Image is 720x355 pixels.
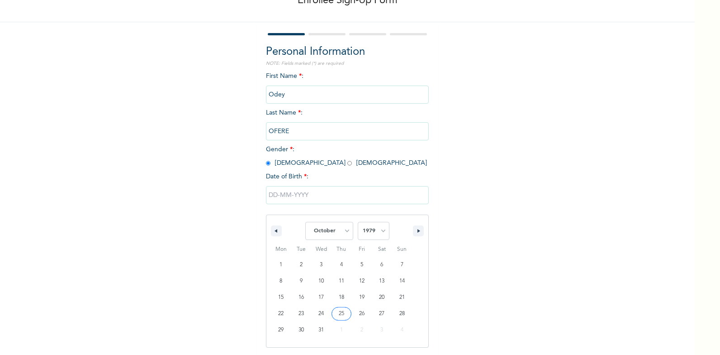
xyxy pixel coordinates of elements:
span: 28 [399,306,405,322]
button: 28 [392,306,412,322]
span: Sun [392,242,412,257]
p: NOTE: Fields marked (*) are required [266,60,429,67]
span: 24 [318,306,324,322]
span: 19 [359,289,365,306]
span: 13 [379,273,384,289]
button: 26 [351,306,372,322]
button: 6 [372,257,392,273]
button: 12 [351,273,372,289]
span: 23 [298,306,304,322]
span: 3 [320,257,322,273]
span: 20 [379,289,384,306]
span: 29 [278,322,284,338]
button: 4 [332,257,352,273]
span: 31 [318,322,324,338]
span: 16 [298,289,304,306]
span: 11 [339,273,344,289]
span: Gender : [DEMOGRAPHIC_DATA] [DEMOGRAPHIC_DATA] [266,146,427,166]
button: 25 [332,306,352,322]
span: 6 [380,257,383,273]
button: 17 [311,289,332,306]
span: Thu [332,242,352,257]
span: 12 [359,273,365,289]
button: 30 [291,322,312,338]
button: 9 [291,273,312,289]
button: 5 [351,257,372,273]
span: 15 [278,289,284,306]
span: 18 [339,289,344,306]
button: 13 [372,273,392,289]
span: 2 [300,257,303,273]
span: Wed [311,242,332,257]
button: 3 [311,257,332,273]
span: 9 [300,273,303,289]
span: 25 [339,306,344,322]
span: 26 [359,306,365,322]
button: 18 [332,289,352,306]
h2: Personal Information [266,44,429,60]
span: 4 [340,257,343,273]
button: 31 [311,322,332,338]
button: 15 [271,289,291,306]
span: Date of Birth : [266,172,308,182]
button: 16 [291,289,312,306]
span: 7 [401,257,403,273]
span: Fri [351,242,372,257]
button: 24 [311,306,332,322]
button: 29 [271,322,291,338]
button: 19 [351,289,372,306]
button: 14 [392,273,412,289]
span: 22 [278,306,284,322]
span: 14 [399,273,405,289]
button: 22 [271,306,291,322]
span: Mon [271,242,291,257]
span: First Name : [266,73,429,98]
span: 17 [318,289,324,306]
span: Sat [372,242,392,257]
input: DD-MM-YYYY [266,186,429,204]
input: Enter your first name [266,86,429,104]
button: 10 [311,273,332,289]
span: 30 [298,322,304,338]
input: Enter your last name [266,122,429,140]
button: 21 [392,289,412,306]
button: 7 [392,257,412,273]
button: 1 [271,257,291,273]
span: Tue [291,242,312,257]
span: 10 [318,273,324,289]
button: 8 [271,273,291,289]
span: 1 [279,257,282,273]
button: 23 [291,306,312,322]
button: 20 [372,289,392,306]
span: 21 [399,289,405,306]
span: 5 [360,257,363,273]
button: 27 [372,306,392,322]
span: 8 [279,273,282,289]
span: 27 [379,306,384,322]
button: 11 [332,273,352,289]
button: 2 [291,257,312,273]
span: Last Name : [266,110,429,134]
